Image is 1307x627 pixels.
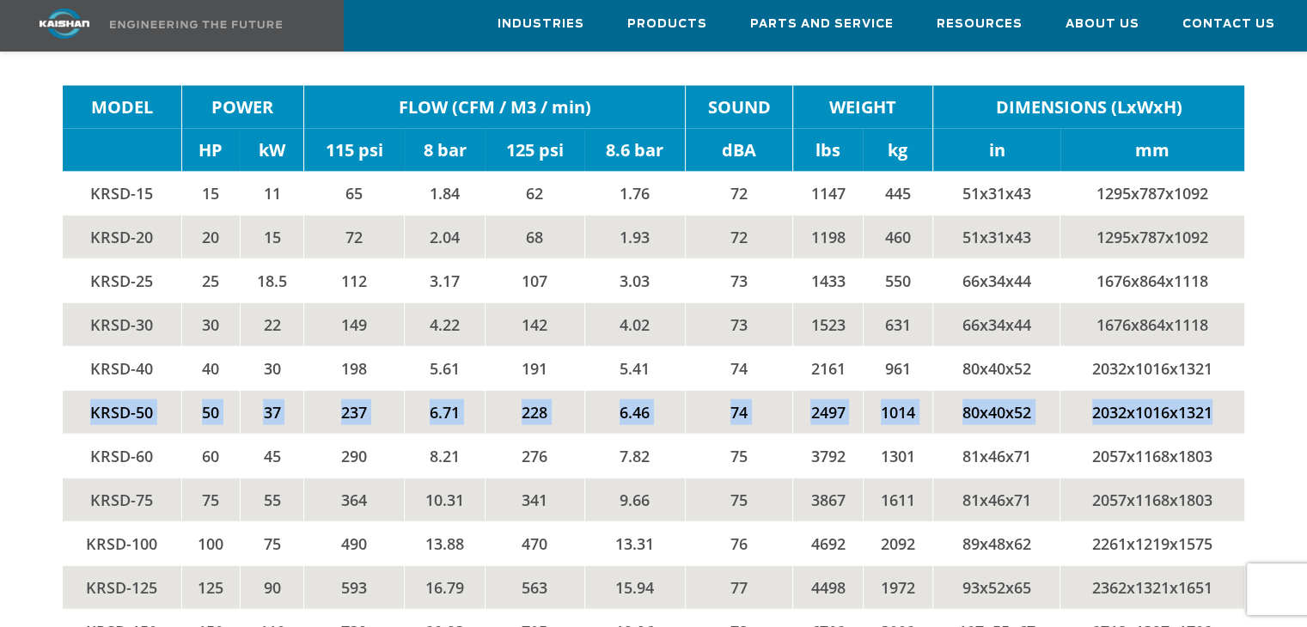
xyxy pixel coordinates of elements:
td: KRSD-50 [63,391,181,435]
td: 5.41 [584,347,685,391]
td: KRSD-75 [63,478,181,522]
td: WEIGHT [793,86,933,129]
td: 2092 [863,522,932,566]
td: 460 [863,216,932,259]
td: 149 [304,303,405,347]
td: 1301 [863,435,932,478]
td: 198 [304,347,405,391]
td: 2.04 [405,216,485,259]
td: POWER [181,86,304,129]
td: HP [181,129,240,172]
td: 1.84 [405,172,485,216]
td: 8.21 [405,435,485,478]
td: 2057x1168x1803 [1060,435,1244,478]
td: 1676x864x1118 [1060,259,1244,303]
td: lbs [793,129,863,172]
td: KRSD-25 [63,259,181,303]
td: 237 [304,391,405,435]
td: KRSD-125 [63,566,181,610]
td: 75 [685,478,793,522]
td: FLOW (CFM / M3 / min) [304,86,685,129]
td: 18.5 [240,259,304,303]
td: 470 [485,522,584,566]
a: Contact Us [1182,1,1275,47]
td: 62 [485,172,584,216]
td: 73 [685,303,793,347]
td: mm [1060,129,1244,172]
td: 1972 [863,566,932,610]
td: 20 [181,216,240,259]
td: 191 [485,347,584,391]
td: 961 [863,347,932,391]
td: 115 psi [304,129,405,172]
td: 6.71 [405,391,485,435]
td: 290 [304,435,405,478]
td: 4692 [793,522,863,566]
td: KRSD-15 [63,172,181,216]
td: 3.17 [405,259,485,303]
td: 72 [304,216,405,259]
td: 65 [304,172,405,216]
td: 51x31x43 [933,172,1060,216]
td: 550 [863,259,932,303]
td: KRSD-30 [63,303,181,347]
td: KRSD-60 [63,435,181,478]
td: 8.6 bar [584,129,685,172]
td: 37 [240,391,304,435]
td: 593 [304,566,405,610]
td: 112 [304,259,405,303]
td: 15 [181,172,240,216]
td: 1014 [863,391,932,435]
td: KRSD-40 [63,347,181,391]
td: 15 [240,216,304,259]
td: 30 [181,303,240,347]
span: Contact Us [1182,15,1275,34]
td: 66x34x44 [933,303,1060,347]
td: 75 [685,435,793,478]
td: 3792 [793,435,863,478]
a: Industries [498,1,584,47]
td: 77 [685,566,793,610]
span: About Us [1066,15,1139,34]
td: 1676x864x1118 [1060,303,1244,347]
td: 1147 [793,172,863,216]
td: 228 [485,391,584,435]
td: 276 [485,435,584,478]
td: 6.46 [584,391,685,435]
td: MODEL [63,86,181,129]
td: 1198 [793,216,863,259]
td: 80x40x52 [933,347,1060,391]
td: 75 [181,478,240,522]
td: 1523 [793,303,863,347]
td: 2161 [793,347,863,391]
td: 1.93 [584,216,685,259]
td: 15.94 [584,566,685,610]
td: 75 [240,522,304,566]
td: 66x34x44 [933,259,1060,303]
td: 125 [181,566,240,610]
td: 5.61 [405,347,485,391]
td: 1295x787x1092 [1060,216,1244,259]
td: 142 [485,303,584,347]
td: KRSD-20 [63,216,181,259]
td: 2057x1168x1803 [1060,478,1244,522]
td: 2261x1219x1575 [1060,522,1244,566]
span: Resources [937,15,1023,34]
td: KRSD-100 [63,522,181,566]
td: 68 [485,216,584,259]
td: in [933,129,1060,172]
td: 125 psi [485,129,584,172]
td: 60 [181,435,240,478]
a: Parts and Service [750,1,894,47]
td: 81x46x71 [933,478,1060,522]
td: 74 [685,391,793,435]
td: 16.79 [405,566,485,610]
a: About Us [1066,1,1139,47]
span: Parts and Service [750,15,894,34]
td: 4498 [793,566,863,610]
span: Products [627,15,707,34]
td: 3.03 [584,259,685,303]
td: 74 [685,347,793,391]
td: 22 [240,303,304,347]
td: 55 [240,478,304,522]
